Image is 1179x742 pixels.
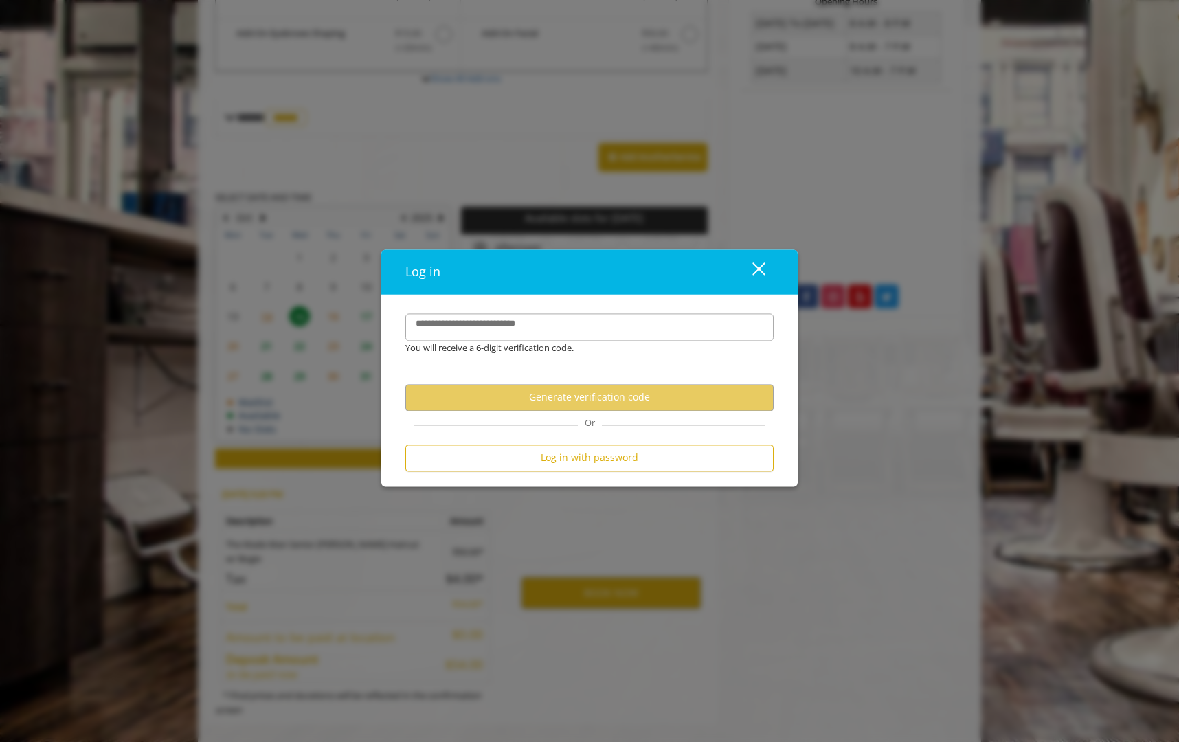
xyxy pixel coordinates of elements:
div: close dialog [737,262,764,282]
span: Log in [405,263,440,280]
button: Generate verification code [405,384,774,411]
button: close dialog [727,258,774,286]
button: Log in with password [405,445,774,471]
span: Or [578,416,602,429]
div: You will receive a 6-digit verification code. [395,341,763,355]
